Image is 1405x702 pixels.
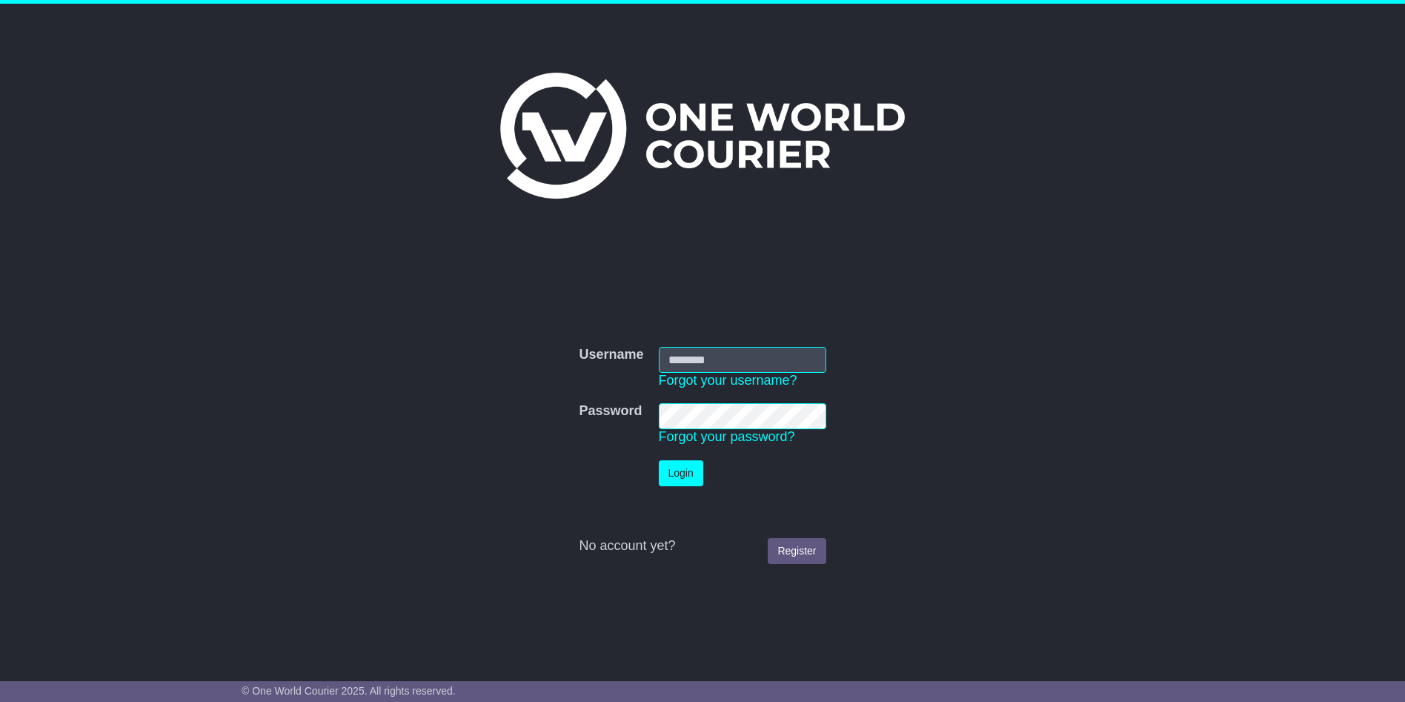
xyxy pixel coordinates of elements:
span: © One World Courier 2025. All rights reserved. [242,685,456,697]
button: Login [659,460,703,486]
label: Username [579,347,643,363]
a: Forgot your username? [659,373,797,388]
img: One World [500,73,905,199]
label: Password [579,403,642,420]
a: Forgot your password? [659,429,795,444]
div: No account yet? [579,538,826,554]
a: Register [768,538,826,564]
